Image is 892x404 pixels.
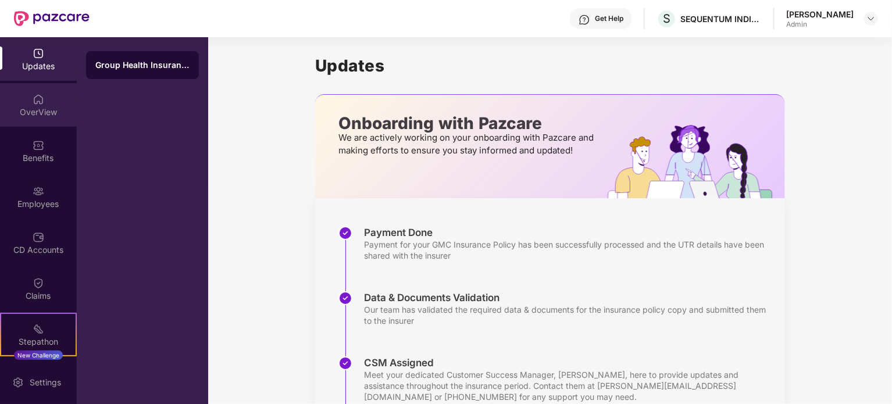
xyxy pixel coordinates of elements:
[33,140,44,151] img: svg+xml;base64,PHN2ZyBpZD0iQmVuZWZpdHMiIHhtbG5zPSJodHRwOi8vd3d3LnczLm9yZy8yMDAwL3N2ZyIgd2lkdGg9Ij...
[338,226,352,240] img: svg+xml;base64,PHN2ZyBpZD0iU3RlcC1Eb25lLTMyeDMyIiB4bWxucz0iaHR0cDovL3d3dy53My5vcmcvMjAwMC9zdmciIH...
[338,291,352,305] img: svg+xml;base64,PHN2ZyBpZD0iU3RlcC1Eb25lLTMyeDMyIiB4bWxucz0iaHR0cDovL3d3dy53My5vcmcvMjAwMC9zdmciIH...
[1,336,76,348] div: Stepathon
[33,231,44,243] img: svg+xml;base64,PHN2ZyBpZD0iQ0RfQWNjb3VudHMiIGRhdGEtbmFtZT0iQ0QgQWNjb3VudHMiIHhtbG5zPSJodHRwOi8vd3...
[595,14,623,23] div: Get Help
[338,118,597,128] p: Onboarding with Pazcare
[338,131,597,157] p: We are actively working on your onboarding with Pazcare and making efforts to ensure you stay inf...
[33,185,44,197] img: svg+xml;base64,PHN2ZyBpZD0iRW1wbG95ZWVzIiB4bWxucz0iaHR0cDovL3d3dy53My5vcmcvMjAwMC9zdmciIHdpZHRoPS...
[364,304,773,326] div: Our team has validated the required data & documents for the insurance policy copy and submitted ...
[364,356,773,369] div: CSM Assigned
[95,59,190,71] div: Group Health Insurance
[364,369,773,402] div: Meet your dedicated Customer Success Manager, [PERSON_NAME], here to provide updates and assistan...
[12,377,24,388] img: svg+xml;base64,PHN2ZyBpZD0iU2V0dGluZy0yMHgyMCIgeG1sbnM9Imh0dHA6Ly93d3cudzMub3JnLzIwMDAvc3ZnIiB3aW...
[338,356,352,370] img: svg+xml;base64,PHN2ZyBpZD0iU3RlcC1Eb25lLTMyeDMyIiB4bWxucz0iaHR0cDovL3d3dy53My5vcmcvMjAwMC9zdmciIH...
[663,12,670,26] span: S
[364,239,773,261] div: Payment for your GMC Insurance Policy has been successfully processed and the UTR details have be...
[786,20,854,29] div: Admin
[315,56,785,76] h1: Updates
[364,226,773,239] div: Payment Done
[14,351,63,360] div: New Challenge
[608,125,785,198] img: hrOnboarding
[364,291,773,304] div: Data & Documents Validation
[680,13,762,24] div: SEQUENTUM INDIA PRIVATE LIMITED
[14,11,90,26] img: New Pazcare Logo
[26,377,65,388] div: Settings
[786,9,854,20] div: [PERSON_NAME]
[579,14,590,26] img: svg+xml;base64,PHN2ZyBpZD0iSGVscC0zMngzMiIgeG1sbnM9Imh0dHA6Ly93d3cudzMub3JnLzIwMDAvc3ZnIiB3aWR0aD...
[33,323,44,335] img: svg+xml;base64,PHN2ZyB4bWxucz0iaHR0cDovL3d3dy53My5vcmcvMjAwMC9zdmciIHdpZHRoPSIyMSIgaGVpZ2h0PSIyMC...
[866,14,876,23] img: svg+xml;base64,PHN2ZyBpZD0iRHJvcGRvd24tMzJ4MzIiIHhtbG5zPSJodHRwOi8vd3d3LnczLm9yZy8yMDAwL3N2ZyIgd2...
[33,277,44,289] img: svg+xml;base64,PHN2ZyBpZD0iQ2xhaW0iIHhtbG5zPSJodHRwOi8vd3d3LnczLm9yZy8yMDAwL3N2ZyIgd2lkdGg9IjIwIi...
[33,94,44,105] img: svg+xml;base64,PHN2ZyBpZD0iSG9tZSIgeG1sbnM9Imh0dHA6Ly93d3cudzMub3JnLzIwMDAvc3ZnIiB3aWR0aD0iMjAiIG...
[33,48,44,59] img: svg+xml;base64,PHN2ZyBpZD0iVXBkYXRlZCIgeG1sbnM9Imh0dHA6Ly93d3cudzMub3JnLzIwMDAvc3ZnIiB3aWR0aD0iMj...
